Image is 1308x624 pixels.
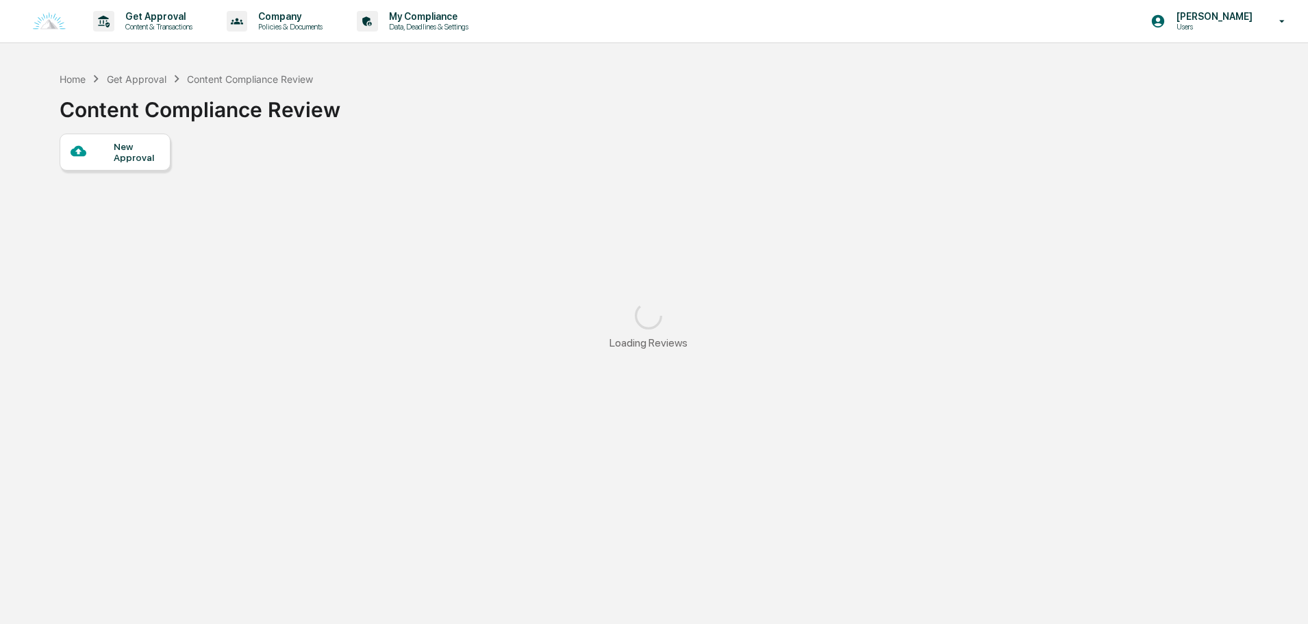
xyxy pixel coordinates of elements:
p: Data, Deadlines & Settings [378,22,475,32]
img: logo [33,12,66,31]
p: Company [247,11,329,22]
p: Policies & Documents [247,22,329,32]
p: Users [1166,22,1259,32]
p: [PERSON_NAME] [1166,11,1259,22]
div: Home [60,73,86,85]
div: Get Approval [107,73,166,85]
p: My Compliance [378,11,475,22]
p: Content & Transactions [114,22,199,32]
p: Get Approval [114,11,199,22]
div: New Approval [114,141,160,163]
div: Content Compliance Review [60,86,340,122]
div: Content Compliance Review [187,73,313,85]
div: Loading Reviews [609,336,688,349]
